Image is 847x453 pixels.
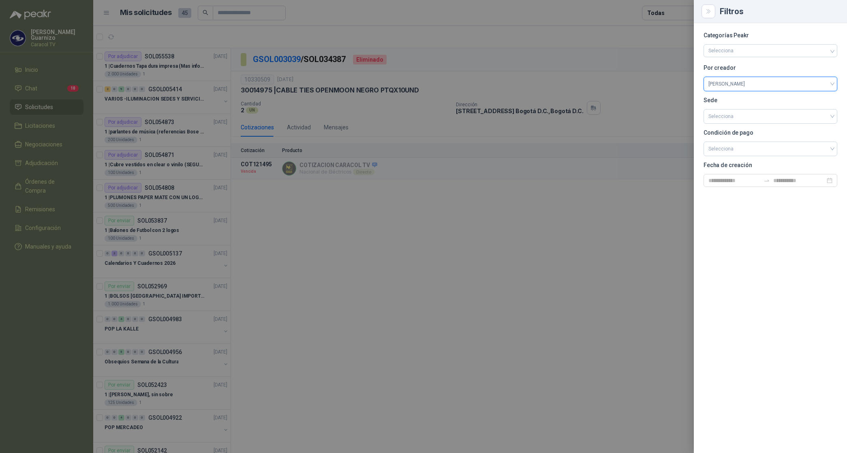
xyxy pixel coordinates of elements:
[704,163,837,167] p: Fecha de creación
[704,65,837,70] p: Por creador
[704,98,837,103] p: Sede
[708,78,832,90] span: Liborio Guarnizo
[720,7,837,15] div: Filtros
[704,33,837,38] p: Categorías Peakr
[704,6,713,16] button: Close
[764,177,770,184] span: swap-right
[764,177,770,184] span: to
[704,130,837,135] p: Condición de pago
